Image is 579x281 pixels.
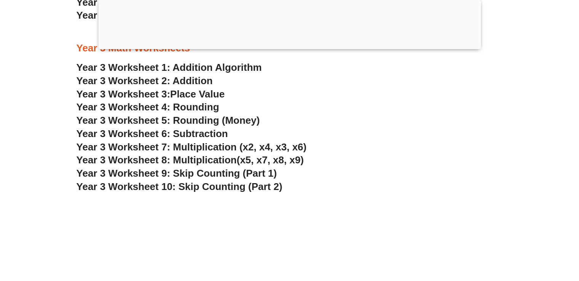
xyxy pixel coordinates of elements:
[170,88,225,100] span: Place Value
[77,181,282,192] a: Year 3 Worksheet 10: Skip Counting (Part 2)
[77,88,171,100] span: Year 3 Worksheet 3:
[77,128,228,139] a: Year 3 Worksheet 6: Subtraction
[77,62,262,73] a: Year 3 Worksheet 1: Addition Algorithm
[77,75,213,86] a: Year 3 Worksheet 2: Addition
[77,141,307,153] a: Year 3 Worksheet 7: Multiplication (x2, x4, x3, x6)
[452,195,579,281] iframe: Chat Widget
[77,42,503,55] h3: Year 3 Math Worksheets
[77,10,176,21] span: Year 2 Worksheet 10:
[77,10,275,21] a: Year 2 Worksheet 10:Geometry 3D Shapes
[77,88,225,100] a: Year 3 Worksheet 3:Place Value
[77,115,260,126] a: Year 3 Worksheet 5: Rounding (Money)
[77,154,237,166] span: Year 3 Worksheet 8: Multiplication
[77,101,219,113] a: Year 3 Worksheet 4: Rounding
[77,168,277,179] a: Year 3 Worksheet 9: Skip Counting (Part 1)
[77,154,304,166] a: Year 3 Worksheet 8: Multiplication(x5, x7, x8, x9)
[237,154,304,166] span: (x5, x7, x8, x9)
